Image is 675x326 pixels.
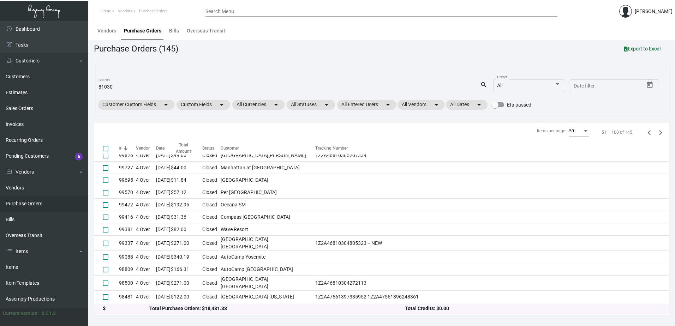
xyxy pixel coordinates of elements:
td: Closed [202,303,221,315]
td: AutoCamp [GEOGRAPHIC_DATA] [221,263,315,276]
td: Manhattan at [GEOGRAPHIC_DATA] [221,162,315,174]
td: [DATE] [156,263,171,276]
button: Next page [655,127,666,138]
div: Tracking Number [315,145,669,152]
mat-icon: search [480,81,488,89]
button: Previous page [644,127,655,138]
mat-chip: Customer Custom Fields [98,100,174,110]
span: Home [101,9,111,13]
td: Closed [202,211,221,223]
div: Items per page: [537,128,566,134]
td: 4 Over [136,303,156,315]
button: Open calendar [644,79,656,91]
td: Closed [202,149,221,162]
div: Vendor [136,145,150,152]
td: [DATE] [156,199,171,211]
td: $31.36 [171,211,202,223]
td: [GEOGRAPHIC_DATA] [221,174,315,186]
td: 4 Over [136,223,156,236]
td: 98481 [119,291,136,303]
td: Closed [202,162,221,174]
mat-chip: All Currencies [232,100,285,110]
div: 51 – 100 of 145 [602,129,632,135]
td: [DATE] [156,174,171,186]
td: 1Z2A46810304805323 -- NEW [315,236,669,251]
td: 98500 [119,276,136,291]
td: [DATE] [156,149,171,162]
td: $57.12 [171,186,202,199]
span: Vendors [118,9,132,13]
td: $49.00 [171,149,202,162]
td: Wave Resort [221,223,315,236]
div: # [119,145,121,152]
td: [DATE] [156,211,171,223]
span: Export to Excel [624,46,661,52]
mat-icon: arrow_drop_down [475,101,483,109]
td: 4 Over [136,174,156,186]
td: $122.00 [171,291,202,303]
div: Date [156,145,165,152]
div: [PERSON_NAME] [635,8,673,15]
td: Compass [GEOGRAPHIC_DATA] [221,211,315,223]
td: Closed [202,174,221,186]
td: [DATE] [156,162,171,174]
div: $ [103,305,149,313]
td: $340.19 [171,251,202,263]
td: 4 Over [136,149,156,162]
mat-icon: arrow_drop_down [432,101,441,109]
span: All [497,83,502,88]
td: 4 Over [136,291,156,303]
span: 50 [569,128,574,133]
td: $271.00 [171,236,202,251]
td: Closed [202,186,221,199]
td: [GEOGRAPHIC_DATA] [GEOGRAPHIC_DATA] [221,276,315,291]
mat-select: Items per page: [569,129,589,134]
td: $192.95 [171,199,202,211]
input: End date [602,83,635,89]
td: Closed [202,199,221,211]
mat-chip: Custom Fields [177,100,230,110]
td: 98809 [119,263,136,276]
td: 99570 [119,186,136,199]
td: $166.31 [171,263,202,276]
td: [DATE] [156,291,171,303]
td: 99381 [119,223,136,236]
div: Overseas Transit [187,27,225,35]
td: Closed [202,236,221,251]
td: 4 Over [136,211,156,223]
td: $82.00 [171,223,202,236]
div: Vendor [136,145,156,152]
td: 98337 [119,303,136,315]
div: Purchase Orders [124,27,161,35]
mat-chip: All Vendors [398,100,445,110]
td: Closed [202,263,221,276]
td: [GEOGRAPHIC_DATA][PERSON_NAME] [221,149,315,162]
td: 4 Over [136,186,156,199]
img: admin@bootstrapmaster.com [619,5,632,18]
td: 4 Over [136,162,156,174]
div: # [119,145,136,152]
td: Closed [202,251,221,263]
td: 4 Over [136,199,156,211]
td: 99472 [119,199,136,211]
span: PurchaseOrders [139,9,168,13]
td: $82.50 [171,303,202,315]
td: [DATE] [156,186,171,199]
td: [GEOGRAPHIC_DATA] [GEOGRAPHIC_DATA] [221,236,315,251]
td: [DATE] [156,276,171,291]
div: Status [202,145,214,152]
td: 99727 [119,162,136,174]
div: Current version: [3,310,39,317]
td: Closed [202,223,221,236]
td: 1Z2A47561397335952 1Z2A47561396248361 [315,291,669,303]
div: Total Amount [171,142,196,155]
td: $44.00 [171,162,202,174]
div: Vendors [97,27,116,35]
td: [DATE] [156,251,171,263]
input: Start date [574,83,596,89]
td: 99337 [119,236,136,251]
td: $271.00 [171,276,202,291]
td: Closed [202,291,221,303]
td: 1Z2A46810305207334 [315,149,669,162]
div: 0.51.2 [42,310,56,317]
